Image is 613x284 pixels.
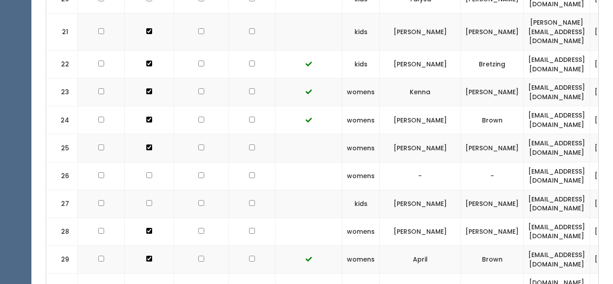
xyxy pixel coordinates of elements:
[46,134,78,162] td: 25
[46,190,78,218] td: 27
[524,13,590,51] td: [PERSON_NAME][EMAIL_ADDRESS][DOMAIN_NAME]
[342,190,380,218] td: kids
[342,13,380,51] td: kids
[524,79,590,106] td: [EMAIL_ADDRESS][DOMAIN_NAME]
[461,79,524,106] td: [PERSON_NAME]
[342,246,380,274] td: womens
[461,106,524,134] td: Brown
[461,218,524,245] td: [PERSON_NAME]
[380,218,461,245] td: [PERSON_NAME]
[461,246,524,274] td: Brown
[46,218,78,245] td: 28
[461,190,524,218] td: [PERSON_NAME]
[342,50,380,78] td: kids
[461,13,524,51] td: [PERSON_NAME]
[342,134,380,162] td: womens
[342,218,380,245] td: womens
[461,50,524,78] td: Bretzing
[380,190,461,218] td: [PERSON_NAME]
[342,106,380,134] td: womens
[524,134,590,162] td: [EMAIL_ADDRESS][DOMAIN_NAME]
[461,162,524,190] td: -
[380,13,461,51] td: [PERSON_NAME]
[380,106,461,134] td: [PERSON_NAME]
[524,50,590,78] td: [EMAIL_ADDRESS][DOMAIN_NAME]
[342,79,380,106] td: womens
[342,162,380,190] td: womens
[380,134,461,162] td: [PERSON_NAME]
[524,218,590,245] td: [EMAIL_ADDRESS][DOMAIN_NAME]
[46,246,78,274] td: 29
[380,50,461,78] td: [PERSON_NAME]
[524,162,590,190] td: [EMAIL_ADDRESS][DOMAIN_NAME]
[524,106,590,134] td: [EMAIL_ADDRESS][DOMAIN_NAME]
[46,13,78,51] td: 21
[46,106,78,134] td: 24
[461,134,524,162] td: [PERSON_NAME]
[524,246,590,274] td: [EMAIL_ADDRESS][DOMAIN_NAME]
[46,79,78,106] td: 23
[524,190,590,218] td: [EMAIL_ADDRESS][DOMAIN_NAME]
[46,162,78,190] td: 26
[46,50,78,78] td: 22
[380,162,461,190] td: -
[380,246,461,274] td: April
[380,79,461,106] td: Kenna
